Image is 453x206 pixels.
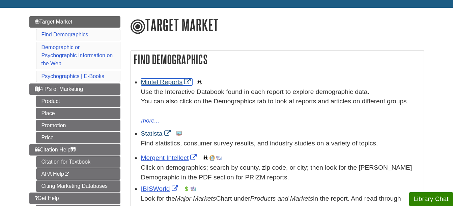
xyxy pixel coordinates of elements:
a: Link opens in new window [141,154,199,161]
div: Use the Interactive Databook found in each report to explore demographic data. You can also click... [141,87,420,116]
i: Products and Markets [250,195,313,202]
a: Citing Marketing Databases [36,180,120,192]
img: Statistics [176,131,182,136]
img: Demographics [203,155,208,161]
a: Promotion [36,120,120,131]
i: This link opens in a new window [64,172,70,176]
div: Click on demographics; search by county, zip code, or city; then look for the [PERSON_NAME] Demog... [141,163,420,182]
img: Industry Report [216,155,222,161]
a: Demographic or Psychographic Information on the Web [41,44,113,66]
a: Citation Help [29,144,120,156]
a: Get Help [29,193,120,204]
a: Link opens in new window [141,130,172,137]
a: APA Help [36,168,120,180]
a: Find Demographics [41,32,88,37]
a: Citation for Textbook [36,156,120,168]
img: Demographics [197,79,202,85]
span: Get Help [35,195,59,201]
h1: Target Market [131,16,424,35]
i: Major Markets [175,195,216,202]
a: Link opens in new window [141,185,180,192]
span: Citation Help [35,147,76,152]
img: Industry Report [191,186,196,192]
a: Psychographics | E-Books [41,73,104,79]
a: Place [36,108,120,119]
a: Price [36,132,120,143]
a: 4 P's of Marketing [29,83,120,95]
button: more... [141,116,160,126]
a: Target Market [29,16,120,28]
img: Company Information [209,155,215,161]
span: Target Market [35,19,73,25]
h2: Find Demographics [131,50,424,68]
button: Library Chat [409,192,453,206]
a: Product [36,96,120,107]
p: Find statistics, consumer survey results, and industry studies on a variety of topics. [141,139,420,148]
a: Link opens in new window [141,78,193,85]
img: Financial Report [184,186,189,192]
span: 4 P's of Marketing [35,86,83,92]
